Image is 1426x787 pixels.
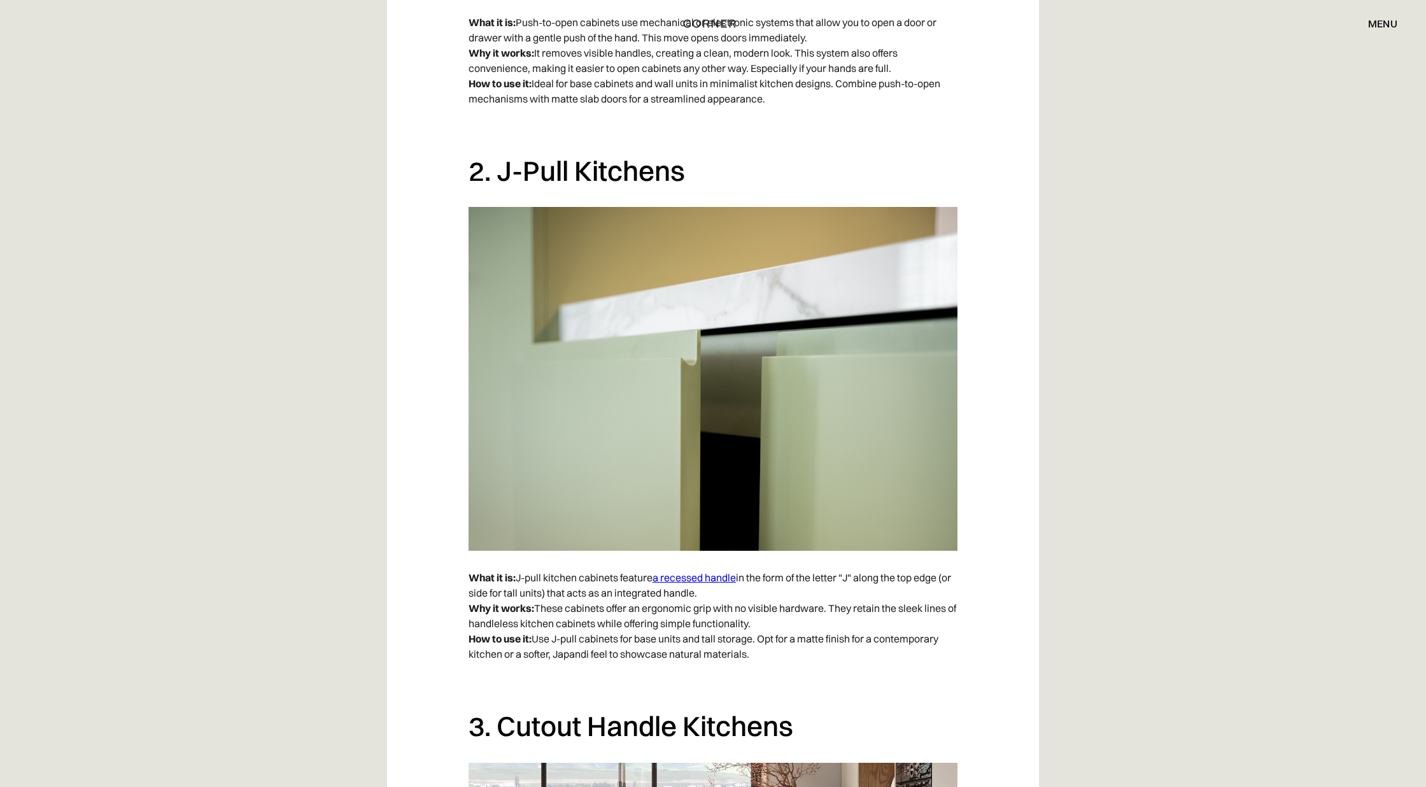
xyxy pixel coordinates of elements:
strong: Why it works: [469,46,534,59]
strong: How to use it: [469,632,532,645]
h2: 2. J-Pull Kitchens [469,153,957,188]
strong: How to use it: [469,77,532,90]
div: menu [1368,18,1397,29]
p: ‍ [469,668,957,696]
p: ‍ [469,113,957,141]
strong: What it is: [469,571,516,584]
a: home [654,15,772,32]
p: Push-to-open cabinets use mechanical or electronic systems that allow you to open a door or drawe... [469,8,957,113]
strong: Why it works: [469,602,534,614]
div: menu [1355,13,1397,34]
img: J-pull door handle on a matte green kitchen cabinet front. [469,207,957,551]
a: a recessed handle [653,571,736,584]
h2: 3. Cutout Handle Kitchens [469,709,957,744]
p: J-pull kitchen cabinets feature in the form of the letter "J" along the top edge (or side for tal... [469,564,957,668]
